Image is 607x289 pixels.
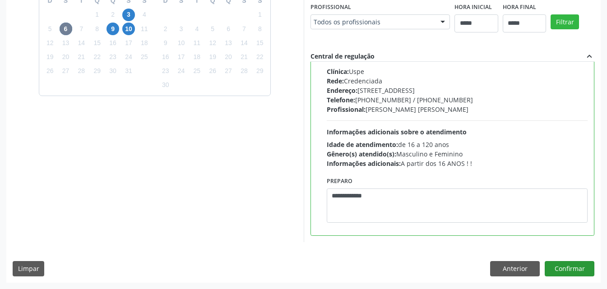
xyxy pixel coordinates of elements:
span: quarta-feira, 15 de outubro de 2025 [91,37,103,49]
span: sábado, 11 de outubro de 2025 [138,23,151,35]
div: Uspe [327,67,588,76]
span: Rede: [327,77,344,85]
span: terça-feira, 7 de outubro de 2025 [75,23,88,35]
span: Informações adicionais sobre o atendimento [327,128,467,136]
span: segunda-feira, 24 de novembro de 2025 [175,65,188,78]
span: sábado, 8 de novembro de 2025 [254,23,266,35]
span: quarta-feira, 1 de outubro de 2025 [91,9,103,21]
span: segunda-feira, 3 de novembro de 2025 [175,23,188,35]
span: terça-feira, 4 de novembro de 2025 [190,23,203,35]
span: sexta-feira, 17 de outubro de 2025 [122,37,135,49]
span: domingo, 12 de outubro de 2025 [44,37,56,49]
span: sábado, 25 de outubro de 2025 [138,51,151,64]
span: sábado, 29 de novembro de 2025 [254,65,266,78]
div: Masculino e Feminino [327,149,588,159]
span: quinta-feira, 2 de outubro de 2025 [107,9,119,21]
span: quarta-feira, 8 de outubro de 2025 [91,23,103,35]
button: Filtrar [551,14,579,30]
span: Endereço: [327,86,357,95]
span: sábado, 18 de outubro de 2025 [138,37,151,49]
span: Gênero(s) atendido(s): [327,150,396,158]
span: segunda-feira, 20 de outubro de 2025 [60,51,72,64]
span: quarta-feira, 5 de novembro de 2025 [206,23,219,35]
span: terça-feira, 21 de outubro de 2025 [75,51,88,64]
span: domingo, 16 de novembro de 2025 [159,51,172,64]
span: quinta-feira, 20 de novembro de 2025 [222,51,235,64]
span: terça-feira, 18 de novembro de 2025 [190,51,203,64]
span: quinta-feira, 9 de outubro de 2025 [107,23,119,35]
span: quinta-feira, 30 de outubro de 2025 [107,65,119,78]
span: quarta-feira, 19 de novembro de 2025 [206,51,219,64]
div: Credenciada [327,76,588,86]
div: A partir dos 16 ANOS ! ! [327,159,588,168]
div: [PHONE_NUMBER] / [PHONE_NUMBER] [327,95,588,105]
span: segunda-feira, 17 de novembro de 2025 [175,51,188,64]
span: quinta-feira, 13 de novembro de 2025 [222,37,235,49]
span: terça-feira, 25 de novembro de 2025 [190,65,203,78]
span: domingo, 23 de novembro de 2025 [159,65,172,78]
span: sábado, 1 de novembro de 2025 [254,9,266,21]
span: sexta-feira, 21 de novembro de 2025 [238,51,250,64]
span: segunda-feira, 27 de outubro de 2025 [60,65,72,78]
span: Clínica: [327,67,349,76]
label: Preparo [327,174,352,188]
div: [STREET_ADDRESS] [327,86,588,95]
div: de 16 a 120 anos [327,140,588,149]
label: Hora inicial [454,0,492,14]
span: Idade de atendimento: [327,140,398,149]
i: expand_less [584,51,594,61]
button: Confirmar [545,261,594,276]
span: sexta-feira, 31 de outubro de 2025 [122,65,135,78]
label: Hora final [503,0,536,14]
span: quinta-feira, 16 de outubro de 2025 [107,37,119,49]
span: sábado, 4 de outubro de 2025 [138,9,151,21]
span: domingo, 9 de novembro de 2025 [159,37,172,49]
span: quinta-feira, 6 de novembro de 2025 [222,23,235,35]
span: terça-feira, 11 de novembro de 2025 [190,37,203,49]
span: sexta-feira, 24 de outubro de 2025 [122,51,135,64]
span: quarta-feira, 22 de outubro de 2025 [91,51,103,64]
span: domingo, 5 de outubro de 2025 [44,23,56,35]
span: segunda-feira, 10 de novembro de 2025 [175,37,188,49]
span: quinta-feira, 27 de novembro de 2025 [222,65,235,78]
span: Todos os profissionais [314,18,432,27]
span: quinta-feira, 23 de outubro de 2025 [107,51,119,64]
span: sexta-feira, 3 de outubro de 2025 [122,9,135,21]
button: Limpar [13,261,44,276]
span: Telefone: [327,96,355,104]
span: sexta-feira, 14 de novembro de 2025 [238,37,250,49]
button: Anterior [490,261,540,276]
div: [PERSON_NAME] [PERSON_NAME] [327,105,588,114]
span: segunda-feira, 6 de outubro de 2025 [60,23,72,35]
span: Informações adicionais: [327,159,401,168]
span: sexta-feira, 28 de novembro de 2025 [238,65,250,78]
span: sábado, 22 de novembro de 2025 [254,51,266,64]
span: domingo, 19 de outubro de 2025 [44,51,56,64]
span: domingo, 26 de outubro de 2025 [44,65,56,78]
span: quarta-feira, 29 de outubro de 2025 [91,65,103,78]
span: sexta-feira, 7 de novembro de 2025 [238,23,250,35]
span: terça-feira, 14 de outubro de 2025 [75,37,88,49]
label: Profissional [310,0,351,14]
span: quarta-feira, 12 de novembro de 2025 [206,37,219,49]
span: Profissional: [327,105,366,114]
span: sexta-feira, 10 de outubro de 2025 [122,23,135,35]
span: domingo, 30 de novembro de 2025 [159,79,172,92]
span: sábado, 15 de novembro de 2025 [254,37,266,49]
div: Central de regulação [310,51,375,61]
span: domingo, 2 de novembro de 2025 [159,23,172,35]
span: segunda-feira, 13 de outubro de 2025 [60,37,72,49]
span: quarta-feira, 26 de novembro de 2025 [206,65,219,78]
span: terça-feira, 28 de outubro de 2025 [75,65,88,78]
